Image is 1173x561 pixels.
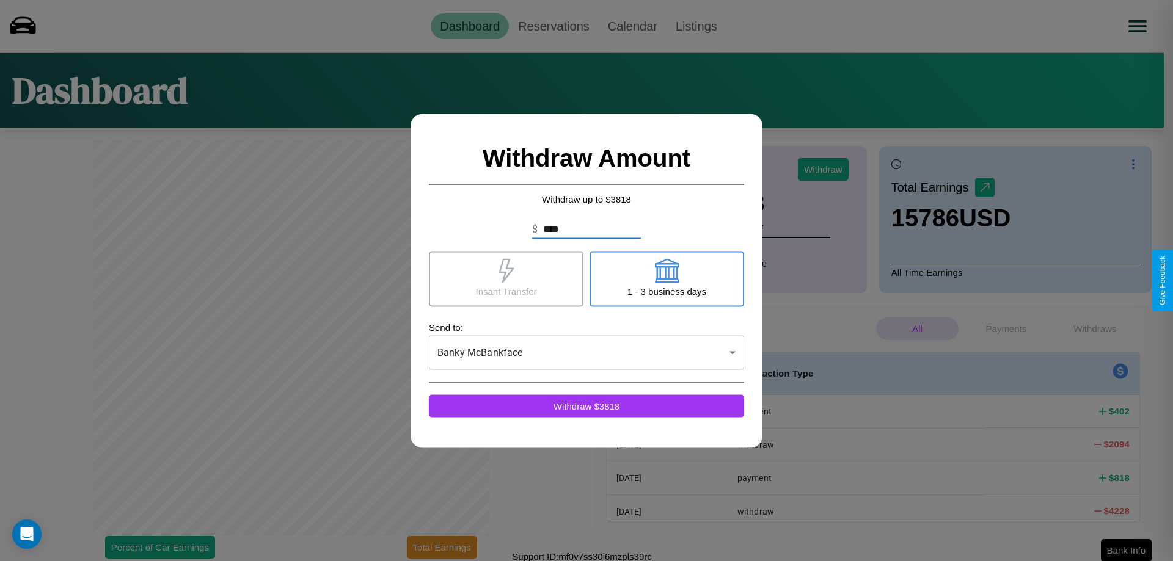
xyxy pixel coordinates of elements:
[627,283,706,299] p: 1 - 3 business days
[475,283,536,299] p: Insant Transfer
[12,519,42,549] div: Open Intercom Messenger
[1158,256,1167,305] div: Give Feedback
[429,335,744,369] div: Banky McBankface
[429,394,744,417] button: Withdraw $3818
[429,319,744,335] p: Send to:
[429,132,744,184] h2: Withdraw Amount
[532,222,538,236] p: $
[429,190,744,207] p: Withdraw up to $ 3818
